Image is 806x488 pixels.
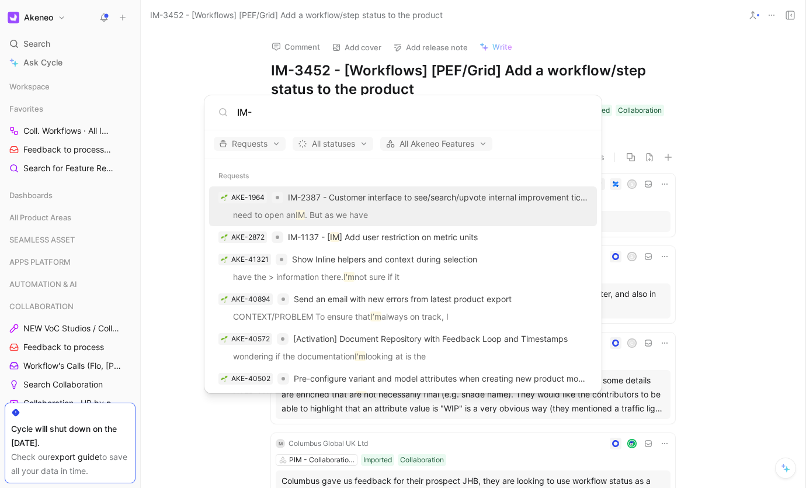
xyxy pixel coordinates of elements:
a: 🌱AKE-1964IM-2387 - Customer interface to see/search/upvote internal improvement tickets ()need to... [209,186,597,226]
a: 🌱AKE-40572[Activation] Document Repository with Feedback Loop and Timestampswondering if the docu... [209,328,597,368]
a: 🌱AKE-2872IM-1137 - [IM] Add user restriction on metric units [209,226,597,248]
span: Pre-configure variant and model attributes when creating new product models [294,373,594,383]
mark: I'm [355,351,366,361]
button: Requests [214,137,286,151]
img: 🌱 [221,234,228,241]
div: AKE-41321 [231,254,269,265]
div: AKE-40894 [231,293,270,305]
p: have the > information there. not sure if it [213,270,593,288]
mark: I’m [370,312,381,321]
p: wondering if the documentation looking at is the [213,349,593,367]
button: All statuses [293,137,373,151]
div: AKE-2872 [231,231,265,243]
button: All Akeneo Features [380,137,492,151]
mark: IM [330,232,339,242]
img: 🌱 [221,256,228,263]
span: Show Inline helpers and context during selection [292,254,477,264]
span: Send an email with new errors from latest product export [294,294,512,304]
img: 🌱 [221,335,228,342]
div: AKE-40572 [231,333,270,345]
span: Requests [219,137,280,151]
mark: IM [296,210,305,220]
p: USER QUOTES > Family Variant: still struggling with this [213,389,593,407]
span: All Akeneo Features [385,137,487,151]
div: Requests [204,165,602,186]
p: IM-1137 - [ ] Add user restriction on metric units [288,230,478,244]
div: AKE-40502 [231,373,270,385]
img: 🌱 [221,296,228,303]
mark: I’m [356,391,367,401]
a: 🌱AKE-41321Show Inline helpers and context during selectionhave the > information there.I'mnot sur... [209,248,597,288]
img: 🌱 [221,194,228,201]
img: 🌱 [221,375,228,382]
p: IM-2387 - Customer interface to see/search/upvote internal improvement tickets ( ) [288,191,588,205]
a: 🌱AKE-40894Send an email with new errors from latest product exportCONTEXT/PROBLEM To ensure thatI... [209,288,597,328]
mark: I'm [343,272,355,282]
span: All statuses [298,137,368,151]
span: [Activation] Document Repository with Feedback Loop and Timestamps [293,334,568,344]
p: CONTEXT/PROBLEM To ensure that always on track, I [213,310,593,327]
a: 🌱AKE-40502Pre-configure variant and model attributes when creating new product modelsUSER QUOTES ... [209,368,597,407]
input: Type a command or search anything [237,105,588,119]
p: need to open an . But as we have [213,208,593,226]
div: AKE-1964 [231,192,265,203]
